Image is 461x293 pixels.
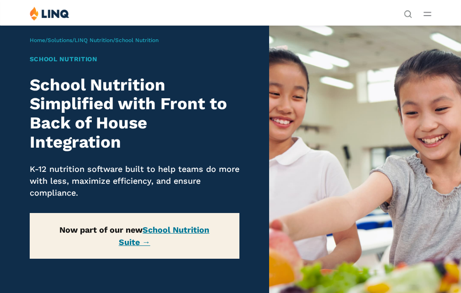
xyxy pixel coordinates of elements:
[404,9,412,17] button: Open Search Bar
[404,6,412,17] nav: Utility Navigation
[30,75,239,152] h2: School Nutrition Simplified with Front to Back of House Integration
[30,37,159,43] span: / / /
[30,6,69,21] img: LINQ | K‑12 Software
[30,37,45,43] a: Home
[115,37,159,43] span: School Nutrition
[30,54,239,64] h1: School Nutrition
[119,225,210,247] a: School Nutrition Suite →
[59,225,209,247] strong: Now part of our new
[30,163,239,198] p: K-12 nutrition software built to help teams do more with less, maximize efficiency, and ensure co...
[48,37,72,43] a: Solutions
[424,9,431,19] button: Open Main Menu
[74,37,113,43] a: LINQ Nutrition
